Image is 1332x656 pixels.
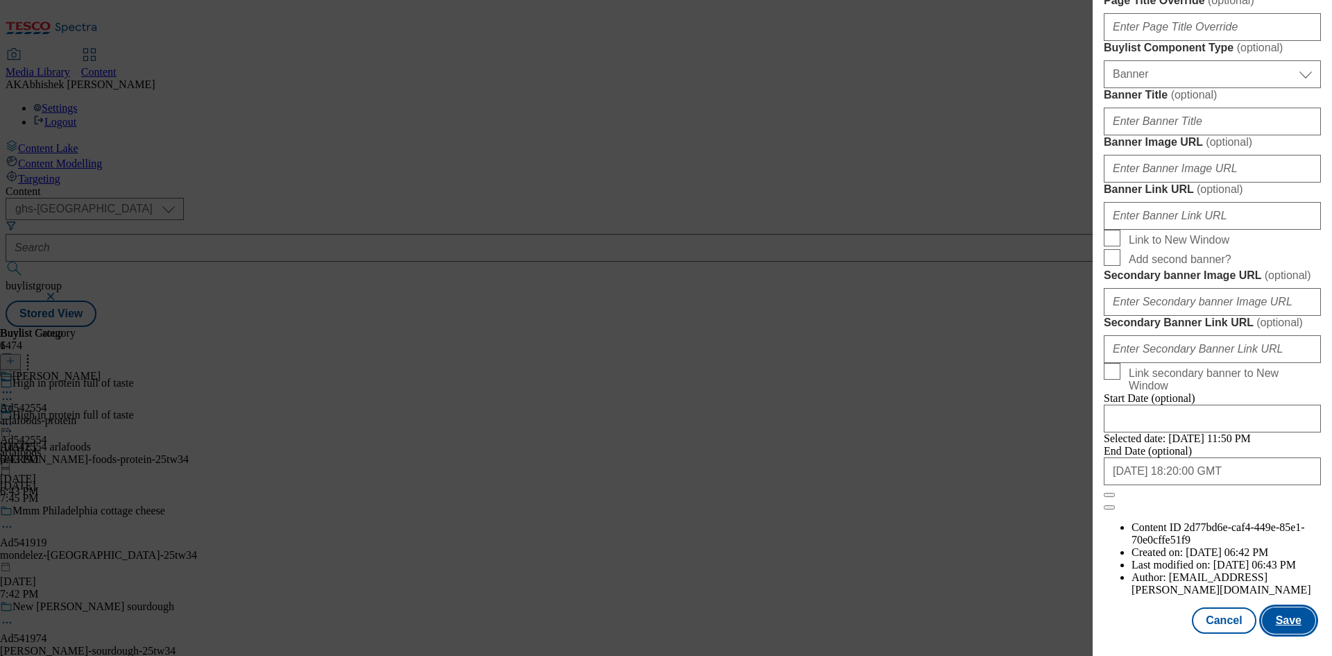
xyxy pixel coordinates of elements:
label: Secondary banner Image URL [1104,269,1321,283]
span: ( optional ) [1256,317,1303,328]
li: Author: [1132,571,1321,596]
span: ( optional ) [1206,136,1252,148]
label: Buylist Component Type [1104,41,1321,55]
input: Enter Banner Image URL [1104,155,1321,183]
button: Close [1104,493,1115,497]
label: Secondary Banner Link URL [1104,316,1321,330]
label: Banner Image URL [1104,135,1321,149]
input: Enter Page Title Override [1104,13,1321,41]
input: Enter Banner Title [1104,108,1321,135]
span: [EMAIL_ADDRESS][PERSON_NAME][DOMAIN_NAME] [1132,571,1311,596]
input: Enter Banner Link URL [1104,202,1321,230]
span: ( optional ) [1171,89,1218,101]
span: Add second banner? [1129,253,1231,266]
label: Banner Title [1104,88,1321,102]
input: Enter Secondary banner Image URL [1104,288,1321,316]
span: 2d77bd6e-caf4-449e-85e1-70e0cffe51f9 [1132,521,1305,546]
li: Content ID [1132,521,1321,546]
span: End Date (optional) [1104,445,1192,457]
input: Enter Date [1104,457,1321,485]
span: ( optional ) [1197,183,1243,195]
span: ( optional ) [1265,269,1311,281]
input: Enter Secondary Banner Link URL [1104,335,1321,363]
span: ( optional ) [1237,42,1283,53]
span: Link to New Window [1129,234,1229,246]
li: Last modified on: [1132,559,1321,571]
span: Start Date (optional) [1104,392,1195,404]
span: [DATE] 06:43 PM [1213,559,1296,571]
input: Enter Date [1104,405,1321,432]
button: Cancel [1192,607,1256,634]
label: Banner Link URL [1104,183,1321,196]
button: Save [1262,607,1315,634]
span: Link secondary banner to New Window [1129,367,1315,392]
span: [DATE] 06:42 PM [1186,546,1268,558]
span: Selected date: [DATE] 11:50 PM [1104,432,1251,444]
li: Created on: [1132,546,1321,559]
